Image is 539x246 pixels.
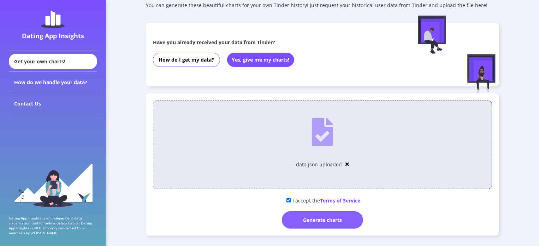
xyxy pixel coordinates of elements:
[282,211,363,229] div: Generate charts
[9,93,97,114] div: Contact Us
[9,54,97,69] div: Get your own charts!
[146,2,499,8] div: You can generate these beautiful charts for your own Tinder history! Just request your historical...
[153,53,220,67] button: How do I get my data?
[9,216,97,235] p: Dating App Insights is an independent data visualization tool for online dating habits. Dating Ap...
[345,162,349,167] img: close-solid.cbe4567e.svg
[41,11,65,28] img: dating-app-insights-logo.5abe6921.svg
[13,163,93,207] img: sidebar_girl.91b9467e.svg
[9,72,97,93] div: How do we handle your data?
[11,32,95,40] div: Dating App Insights
[418,16,446,54] img: male-figure-sitting.c9faa881.svg
[320,197,361,204] span: Terms of Service
[296,161,342,168] div: data.json uploaded
[467,54,496,93] img: female-figure-sitting.afd5d174.svg
[312,118,333,146] img: file-uploaded.ea247aa8.svg
[227,53,294,67] button: Yes, give me my charts!
[153,39,390,46] div: Have you already received your data from Tinder?
[153,194,492,206] div: I accept the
